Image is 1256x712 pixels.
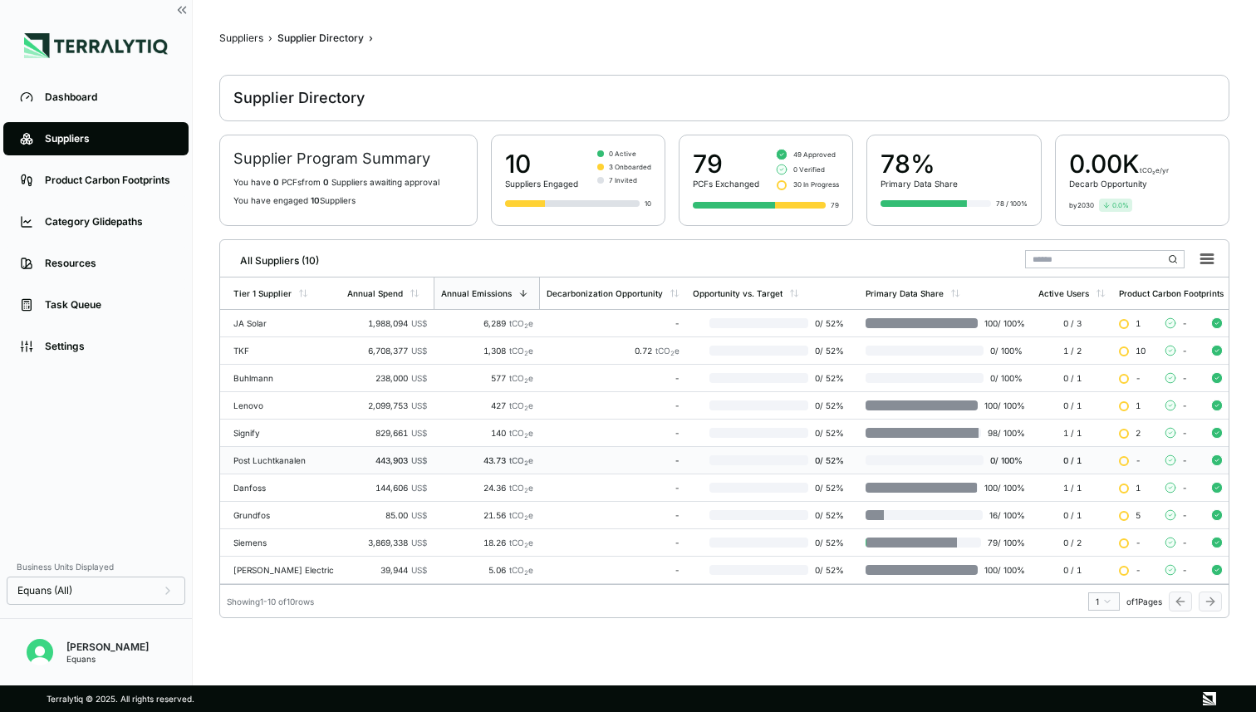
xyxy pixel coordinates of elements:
span: US$ [411,455,427,465]
span: 5 [1136,510,1141,520]
span: US$ [411,565,427,575]
div: 85.00 [347,510,427,520]
span: 100 / 100 % [978,565,1025,575]
div: 0.72 [547,346,680,356]
div: Decarbonization Opportunity [547,288,663,298]
div: TKF [233,346,334,356]
div: 3,869,338 [347,538,427,548]
span: 0.0 % [1112,200,1129,210]
span: US$ [411,510,427,520]
span: tCO e [509,373,533,383]
p: You have engaged Suppliers [233,195,464,205]
span: - [1136,373,1141,383]
div: 0 / 1 [1038,373,1106,383]
span: 0 / 52 % [808,373,852,383]
span: US$ [411,318,427,328]
span: 0 [273,177,279,187]
span: tCO e [509,318,533,328]
div: 78% [881,149,958,179]
span: of 1 Pages [1126,597,1162,606]
div: Suppliers [45,132,172,145]
span: 1 [1136,400,1141,410]
span: 0 / 52 % [808,455,852,465]
div: Category Glidepaths [45,215,172,228]
span: tCO e [509,428,533,438]
span: 100 / 100 % [978,400,1025,410]
div: 1 / 1 [1038,483,1106,493]
div: Supplier Directory [277,32,364,45]
div: 21.56 [440,510,533,520]
span: 7 Invited [609,175,637,185]
div: 1 / 2 [1038,346,1106,356]
span: 49 Approved [793,150,836,160]
span: 0 / 100 % [984,346,1025,356]
span: tCO e [509,538,533,548]
div: Showing 1 - 10 of 10 rows [227,597,314,606]
div: 5.06 [440,565,533,575]
span: 0 / 52 % [808,346,852,356]
span: - [1182,565,1187,575]
span: - [1182,373,1187,383]
div: 443,903 [347,455,427,465]
div: Business Units Displayed [7,557,185,577]
div: 10 [505,149,578,179]
div: 1 / 1 [1038,428,1106,438]
span: - [1182,400,1187,410]
div: Suppliers [219,32,263,45]
div: Product Carbon Footprints [1119,288,1224,298]
div: 0 / 1 [1038,400,1106,410]
span: 0 / 52 % [808,538,852,548]
div: 0.00 K [1069,149,1169,179]
span: 0 Verified [793,164,825,174]
sub: 2 [524,432,528,439]
div: Grundfos [233,510,334,520]
div: Resources [45,257,172,270]
span: tCO e [655,346,680,356]
span: 0 / 52 % [808,318,852,328]
span: - [1182,428,1187,438]
span: US$ [411,373,427,383]
span: 0 / 100 % [984,455,1025,465]
button: Open user button [20,632,60,672]
div: Post Luchtkanalen [233,455,334,465]
button: 1 [1088,592,1120,611]
div: - [547,510,680,520]
div: 79 [693,149,759,179]
div: [PERSON_NAME] Electric [233,565,334,575]
span: 98 / 100 % [981,428,1025,438]
div: Primary Data Share [881,179,958,189]
div: 18.26 [440,538,533,548]
span: - [1182,538,1187,548]
div: 78 / 100% [996,199,1028,209]
span: tCO e [509,483,533,493]
span: 0 Active [609,149,636,159]
sub: 2 [670,350,675,357]
div: All Suppliers (10) [227,248,319,268]
span: - [1182,318,1187,328]
div: Settings [45,340,172,353]
span: 0 / 52 % [808,483,852,493]
span: › [369,32,373,45]
div: Active Users [1038,288,1089,298]
span: - [1182,510,1187,520]
div: [PERSON_NAME] [66,641,149,654]
span: 1 [1136,318,1141,328]
div: 577 [440,373,533,383]
span: tCO e [509,510,533,520]
span: 100 / 100 % [978,318,1025,328]
span: 10 [311,195,320,205]
span: 0 / 52 % [808,400,852,410]
div: - [547,538,680,548]
span: - [1136,565,1141,575]
sub: 2 [524,405,528,412]
sub: 2 [524,377,528,385]
div: 1,988,094 [347,318,427,328]
div: Dashboard [45,91,172,104]
div: Decarb Opportunity [1069,179,1169,189]
sub: 2 [524,487,528,494]
span: US$ [411,400,427,410]
span: 2 [1136,428,1141,438]
div: 24.36 [440,483,533,493]
span: 100 / 100 % [978,483,1025,493]
div: PCFs Exchanged [693,179,759,189]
